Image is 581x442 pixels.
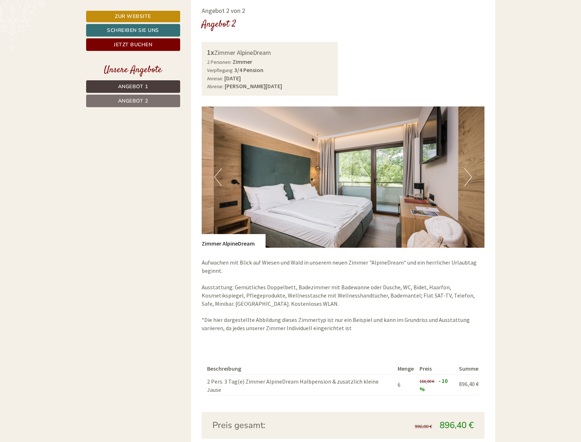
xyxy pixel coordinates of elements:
span: Angebot 1 [118,83,148,90]
a: Zur Website [86,11,180,22]
img: image [202,106,484,248]
small: Verpflegung: [207,67,233,73]
span: 996,00 € [415,424,432,429]
b: 3/4 Pension [234,66,263,73]
small: 2 Personen: [207,59,231,65]
p: Aufwachen mit Blick auf Wiesen und Wald in unserem neuen Zimmer "AlpineDream“ und ein herrlicher ... [202,258,484,332]
div: Angebot 2 [202,18,236,31]
div: Zimmer AlpineDream [207,47,332,58]
a: Jetzt buchen [86,38,180,51]
span: - 10 % [420,377,448,393]
span: 896,40 € [440,419,474,431]
button: Next [464,168,472,186]
span: Angebot 2 [118,98,148,104]
th: Beschreibung [207,363,395,374]
td: 6 [395,374,417,395]
td: 896,40 € [456,374,479,395]
b: [PERSON_NAME][DATE] [225,82,282,90]
th: Preis [417,363,456,374]
small: Anreise: [207,76,223,82]
th: Summe [456,363,479,374]
button: Senden [240,189,283,201]
b: Zimmer [233,58,252,65]
div: Unsere Angebote [86,63,180,77]
div: Guten Tag, wie können wir Ihnen helfen? [169,19,277,41]
div: Sie [172,21,272,27]
th: Menge [395,363,417,374]
div: [DATE] [128,5,154,18]
td: 2 Pers. 3 Tag(e) Zimmer AlpineDream Halbpension & zusätzlich kleine Jause [207,374,395,395]
span: Angebot 2 von 2 [202,6,245,15]
small: Abreise: [207,84,224,90]
button: Previous [214,168,222,186]
b: [DATE] [224,75,241,82]
div: Zimmer AlpineDream [202,234,266,248]
b: 1x [207,48,214,57]
small: 10:37 [172,35,272,40]
span: 166,00 € [420,379,434,384]
a: Schreiben Sie uns [86,24,180,37]
div: Preis gesamt: [207,419,343,431]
